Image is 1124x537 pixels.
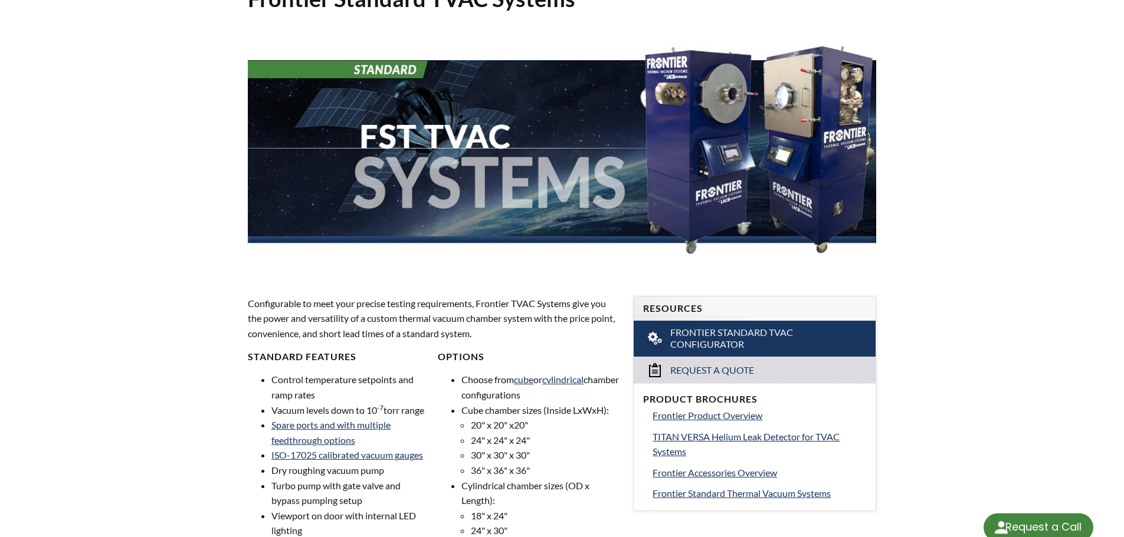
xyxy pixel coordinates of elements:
[271,403,429,418] li: Vacuum levels down to 10 torr range
[653,487,831,499] span: Frontier Standard Thermal Vacuum Systems
[542,374,584,385] a: cylindrical
[653,429,866,459] a: TITAN VERSA Helium Leak Detector for TVAC Systems
[643,393,866,406] h4: Product Brochures
[271,463,429,478] li: Dry roughing vacuum pump
[653,408,866,423] a: Frontier Product Overview
[653,465,866,480] a: Frontier Accessories Overview
[248,22,877,274] img: FST TVAC Systems header
[271,478,429,508] li: Turbo pump with gate valve and bypass pumping setup
[653,431,840,457] span: TITAN VERSA Helium Leak Detector for TVAC Systems
[438,351,619,363] h4: Options
[248,351,429,363] h4: Standard Features
[461,372,619,402] li: Choose from or chamber configurations
[653,486,866,501] a: Frontier Standard Thermal Vacuum Systems
[653,467,777,478] span: Frontier Accessories Overview
[461,403,619,478] li: Cube chamber sizes (Inside LxWxH):
[992,518,1011,537] img: round button
[377,403,384,412] sup: -7
[471,508,619,523] li: 18" x 24"
[471,447,619,463] li: 30" x 30" x 30"
[670,327,841,351] span: Frontier Standard TVAC Configurator
[271,449,423,460] a: ISO-17025 calibrated vacuum gauges
[643,302,866,315] h4: Resources
[634,321,876,357] a: Frontier Standard TVAC Configurator
[653,410,762,421] span: Frontier Product Overview
[248,296,620,341] p: Configurable to meet your precise testing requirements, Frontier TVAC Systems give you the power ...
[634,357,876,383] a: Request a Quote
[471,433,619,448] li: 24" x 24" x 24"
[271,419,391,446] a: Spare ports and with multiple feedthrough options
[271,372,429,402] li: Control temperature setpoints and ramp rates
[670,364,754,377] span: Request a Quote
[471,417,619,433] li: 20" x 20" x20"
[514,374,533,385] a: cube
[471,463,619,478] li: 36" x 36" x 36"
